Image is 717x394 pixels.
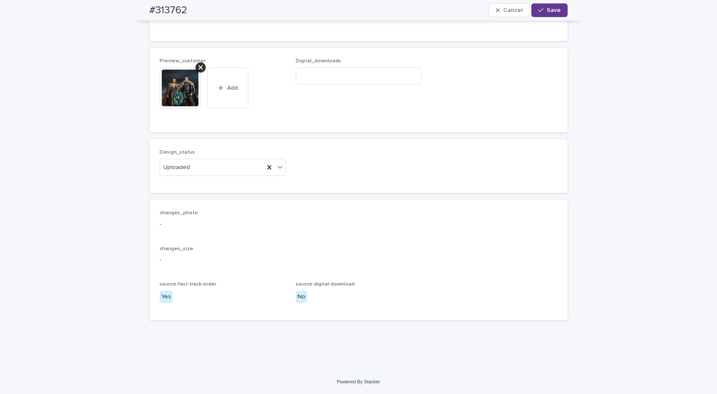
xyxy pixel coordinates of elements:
p: - [160,220,557,229]
span: source-digital-download [296,282,355,287]
span: changes_size [160,246,193,251]
a: Powered By Stacker [337,379,380,384]
span: Cancel [503,7,522,13]
span: Digital_downloads [296,58,341,64]
button: Save [531,3,568,17]
span: Preview_customer [160,58,206,64]
span: Uploaded [163,163,190,172]
span: changes_photo [160,210,198,216]
div: No [296,291,307,303]
div: Yes [160,291,173,303]
button: Cancel [489,3,530,17]
h2: #313762 [149,4,187,17]
span: Design_status [160,150,195,155]
button: Add [207,67,248,108]
span: Add [227,85,238,91]
span: source-fast-track-order [160,282,216,287]
p: - [160,255,557,264]
span: Save [547,7,561,13]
